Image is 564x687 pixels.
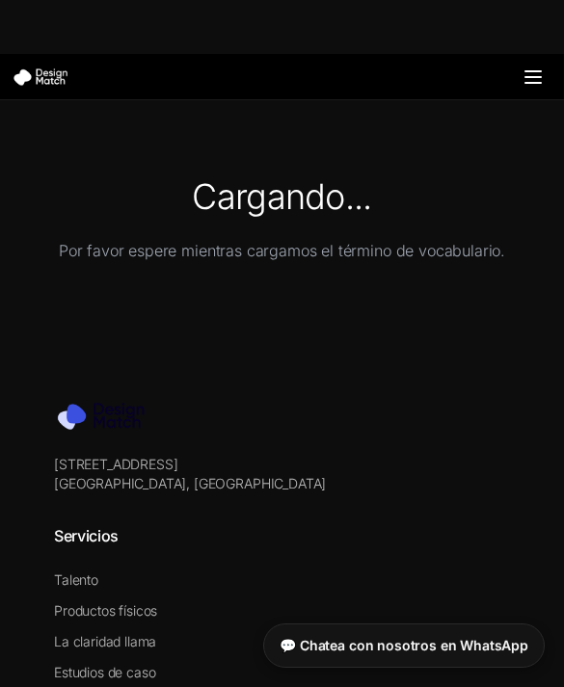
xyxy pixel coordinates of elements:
font: Servicios [54,526,119,545]
img: Diseño coincidente [54,401,160,432]
font: Cargando... [192,175,371,218]
font: [STREET_ADDRESS] [54,456,177,472]
font: 💬 Chatea con nosotros en WhatsApp [280,637,528,653]
font: [GEOGRAPHIC_DATA], [GEOGRAPHIC_DATA] [54,475,326,491]
font: Por favor espere mientras cargamos el término de vocabulario. [59,241,505,260]
a: La claridad llama [54,633,156,649]
a: Talento [54,571,98,588]
img: Diseño coincidente [12,67,77,87]
a: Estudios de caso [54,664,155,680]
a: 💬 Chatea con nosotros en WhatsApp [263,623,545,668]
a: Productos físicos [54,602,157,619]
